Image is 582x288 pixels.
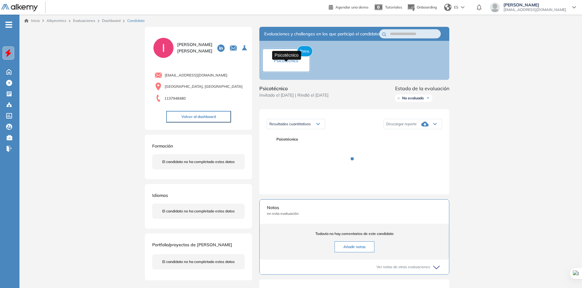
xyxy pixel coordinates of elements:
[267,211,442,216] span: en esta evaluación
[377,264,430,270] span: Ver notas de otras evaluaciones
[329,3,368,10] a: Agendar una demo
[402,96,424,101] span: No evaluado
[335,241,374,252] button: Añadir notas
[47,18,66,23] span: Alkymetrics
[259,85,328,92] span: Psicotécnico
[335,5,368,9] span: Agendar una demo
[102,18,121,23] a: Dashboard
[276,137,437,142] span: Psicotécnico
[152,37,175,59] img: PROFILE_MENU_LOGO_USER
[503,2,566,7] span: [PERSON_NAME]
[444,4,451,11] img: world
[152,143,173,149] span: Formación
[407,1,437,14] button: Onboarding
[152,193,168,198] span: Idiomas
[395,85,449,92] span: Estado de la evaluación
[461,6,465,9] img: arrow
[503,7,566,12] span: [EMAIL_ADDRESS][DOMAIN_NAME]
[297,46,313,57] span: Psico.
[73,18,95,23] a: Evaluaciones
[259,92,328,98] span: Invitado el [DATE] | Rindió el [DATE]
[385,5,402,9] span: Tutoriales
[267,231,442,236] span: Todavía no hay comentarios de este candidato
[127,18,145,23] span: Candidato
[166,111,231,123] button: Volver al dashboard
[426,96,430,100] img: Ícono de flecha
[264,31,379,37] span: Evaluaciones y challenges en los que participó el candidato
[417,5,437,9] span: Onboarding
[454,5,458,10] span: ES
[5,24,12,25] i: -
[162,159,235,165] span: El candidato no ha completado estos datos
[152,242,232,247] span: Portfolio/proyectos de [PERSON_NAME]
[164,96,186,101] span: 1137948480
[24,18,40,23] a: Inicio
[165,84,243,89] span: [GEOGRAPHIC_DATA], [GEOGRAPHIC_DATA]
[386,122,417,126] span: Descargar reporte
[162,259,235,265] span: El candidato no ha completado estos datos
[1,4,38,12] img: Logo
[165,73,227,78] span: [EMAIL_ADDRESS][DOMAIN_NAME]
[162,208,235,214] span: El candidato no ha completado estos datos
[267,204,442,211] span: Notas
[272,51,301,60] div: Psicotécnico
[177,41,212,54] span: [PERSON_NAME] [PERSON_NAME]
[269,122,311,126] span: Resultados cuantitativos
